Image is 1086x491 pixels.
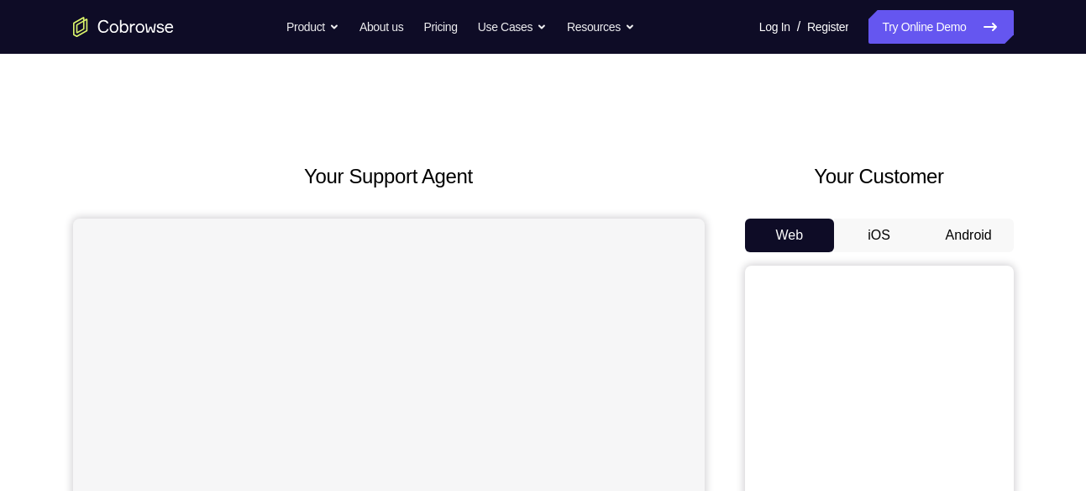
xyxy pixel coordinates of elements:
[478,10,547,44] button: Use Cases
[745,161,1014,192] h2: Your Customer
[359,10,403,44] a: About us
[797,17,800,37] span: /
[73,17,174,37] a: Go to the home page
[759,10,790,44] a: Log In
[567,10,635,44] button: Resources
[73,161,705,192] h2: Your Support Agent
[834,219,924,252] button: iOS
[423,10,457,44] a: Pricing
[286,10,339,44] button: Product
[807,10,848,44] a: Register
[868,10,1013,44] a: Try Online Demo
[745,219,835,252] button: Web
[924,219,1014,252] button: Android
